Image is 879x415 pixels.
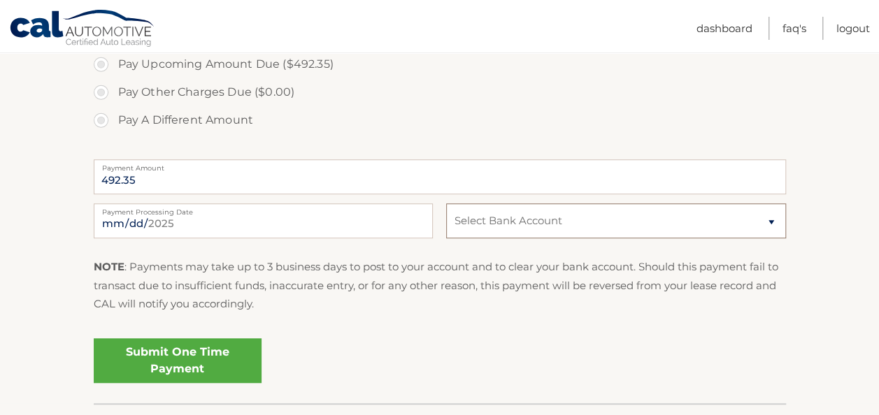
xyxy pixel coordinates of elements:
[696,17,752,40] a: Dashboard
[94,338,262,383] a: Submit One Time Payment
[94,78,786,106] label: Pay Other Charges Due ($0.00)
[94,106,786,134] label: Pay A Different Amount
[94,203,433,238] input: Payment Date
[94,159,786,170] label: Payment Amount
[782,17,806,40] a: FAQ's
[836,17,870,40] a: Logout
[94,203,433,214] label: Payment Processing Date
[94,258,786,313] p: : Payments may take up to 3 business days to post to your account and to clear your bank account....
[94,50,786,78] label: Pay Upcoming Amount Due ($492.35)
[9,9,156,50] a: Cal Automotive
[94,159,786,194] input: Payment Amount
[94,260,124,273] strong: NOTE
